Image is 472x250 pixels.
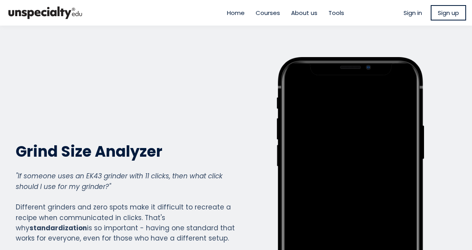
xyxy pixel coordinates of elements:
[256,8,280,17] a: Courses
[291,8,317,17] a: About us
[6,3,85,22] img: bc390a18feecddb333977e298b3a00a1.png
[431,5,466,20] a: Sign up
[29,223,87,233] strong: standardization
[404,8,422,17] a: Sign in
[328,8,344,17] a: Tools
[16,171,223,191] em: "If someone uses an EK43 grinder with 11 clicks, then what click should I use for my grinder?"
[227,8,245,17] a: Home
[16,142,235,161] h2: Grind Size Analyzer
[438,8,459,17] span: Sign up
